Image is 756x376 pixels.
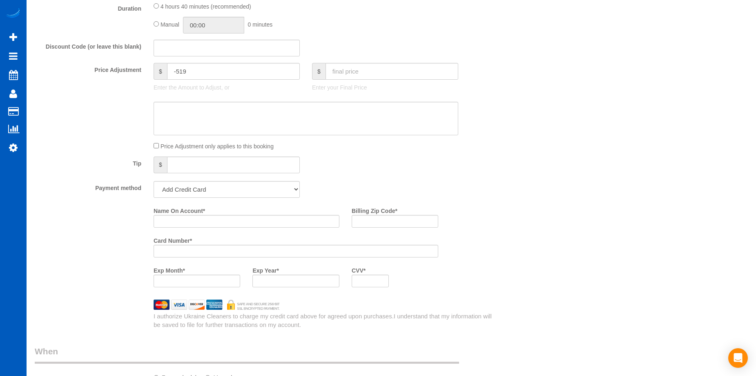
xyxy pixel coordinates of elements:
[29,2,147,13] label: Duration
[154,83,300,92] p: Enter the Amount to Adjust, or
[352,204,397,215] label: Billing Zip Code
[728,348,748,368] div: Open Intercom Messenger
[5,8,21,20] img: Automaid Logo
[147,300,286,310] img: credit cards
[326,63,458,80] input: final price
[312,83,458,92] p: Enter your Final Price
[147,312,504,329] div: I authorize Ukraine Cleaners to charge my credit card above for agreed upon purchases.
[154,313,492,328] span: I understand that my information will be saved to file for further transactions on my account.
[29,40,147,51] label: Discount Code (or leave this blank)
[29,181,147,192] label: Payment method
[29,63,147,74] label: Price Adjustment
[248,21,273,28] span: 0 minutes
[154,204,205,215] label: Name On Account
[252,264,279,275] label: Exp Year
[154,63,167,80] span: $
[154,157,167,173] span: $
[312,63,326,80] span: $
[352,264,366,275] label: CVV
[29,157,147,168] label: Tip
[154,264,185,275] label: Exp Month
[161,21,179,28] span: Manual
[154,234,192,245] label: Card Number
[35,345,459,364] legend: When
[161,143,274,150] span: Price Adjustment only applies to this booking
[161,3,251,10] span: 4 hours 40 minutes (recommended)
